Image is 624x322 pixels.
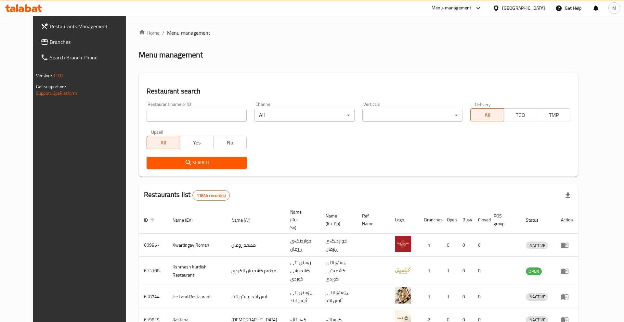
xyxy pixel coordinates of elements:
[526,242,548,249] span: INACTIVE
[419,234,442,257] td: 1
[537,108,570,121] button: TMP
[36,82,66,91] span: Get support on:
[494,212,513,228] span: POS group
[290,208,313,231] span: Name (Ku-So)
[612,5,616,12] span: M
[320,257,357,285] td: رێستۆرانتی کشمیشى كوردى
[395,287,411,303] img: Ice Land Restaurant
[473,285,488,308] td: 0
[36,89,77,97] a: Support.OpsPlatform
[320,285,357,308] td: .ڕێستۆرانتی ئایس لاند
[473,257,488,285] td: 0
[502,5,545,12] div: [GEOGRAPHIC_DATA]
[226,257,285,285] td: مطعم كشميش الكردي
[561,267,573,275] div: Menu
[147,136,180,149] button: All
[285,234,320,257] td: خواردنگەی ڕۆمان
[139,29,578,37] nav: breadcrumb
[254,109,355,122] div: All
[226,285,285,308] td: ايس لاند ريستورانت
[442,234,457,257] td: 0
[180,136,213,149] button: Yes
[226,234,285,257] td: مطعم رومان
[167,285,226,308] td: Ice Land Restaurant
[35,19,137,34] a: Restaurants Management
[147,109,247,122] input: Search for restaurant name or ID..
[167,234,226,257] td: Xwardngay Roman
[419,257,442,285] td: 1
[504,108,537,121] button: TGO
[50,38,132,46] span: Branches
[540,110,568,120] span: TMP
[162,29,164,37] li: /
[526,267,542,275] span: OPEN
[473,206,488,234] th: Closed
[53,71,63,80] span: 1.0.0
[526,267,542,275] div: OPEN
[147,86,570,96] h2: Restaurant search
[147,157,247,169] button: Search
[442,257,457,285] td: 1
[442,206,457,234] th: Open
[149,138,177,147] span: All
[139,234,167,257] td: 609857
[362,212,382,228] span: Ref. Name
[419,206,442,234] th: Branches
[561,241,573,249] div: Menu
[144,190,230,201] h2: Restaurants list
[285,257,320,285] td: رێستۆرانتی کشمیشى كوردى
[457,257,473,285] td: 0
[50,54,132,61] span: Search Branch Phone
[395,236,411,252] img: Xwardngay Roman
[36,71,52,80] span: Version:
[457,206,473,234] th: Busy
[561,293,573,301] div: Menu
[475,102,491,106] label: Delivery
[139,50,203,60] h2: Menu management
[326,212,349,228] span: Name (Ku-Ba)
[507,110,535,120] span: TGO
[457,285,473,308] td: 0
[526,216,547,224] span: Status
[151,130,163,134] label: Upsell
[139,29,160,37] a: Home
[35,50,137,65] a: Search Branch Phone
[193,192,229,199] span: 11844 record(s)
[526,293,548,301] span: INACTIVE
[432,4,472,12] div: Menu-management
[560,188,576,203] div: Export file
[390,206,419,234] th: Logo
[556,206,578,234] th: Action
[167,29,210,37] span: Menu management
[152,159,241,167] span: Search
[320,234,357,257] td: خواردنگەی ڕۆمان
[470,108,504,121] button: All
[231,216,259,224] span: Name (Ar)
[183,138,211,147] span: Yes
[473,234,488,257] td: 0
[473,110,501,120] span: All
[285,285,320,308] td: ڕێستۆرانتی ئایس لاند
[173,216,201,224] span: Name (En)
[139,257,167,285] td: 613108
[362,109,462,122] div: ​
[35,34,137,50] a: Branches
[50,22,132,30] span: Restaurants Management
[213,136,247,149] button: No
[167,257,226,285] td: Kshmesh Kurdish Restaurant
[442,285,457,308] td: 1
[395,262,411,278] img: Kshmesh Kurdish Restaurant
[216,138,244,147] span: No
[139,285,167,308] td: 618744
[192,190,230,201] div: Total records count
[419,285,442,308] td: 1
[144,216,156,224] span: ID
[457,234,473,257] td: 0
